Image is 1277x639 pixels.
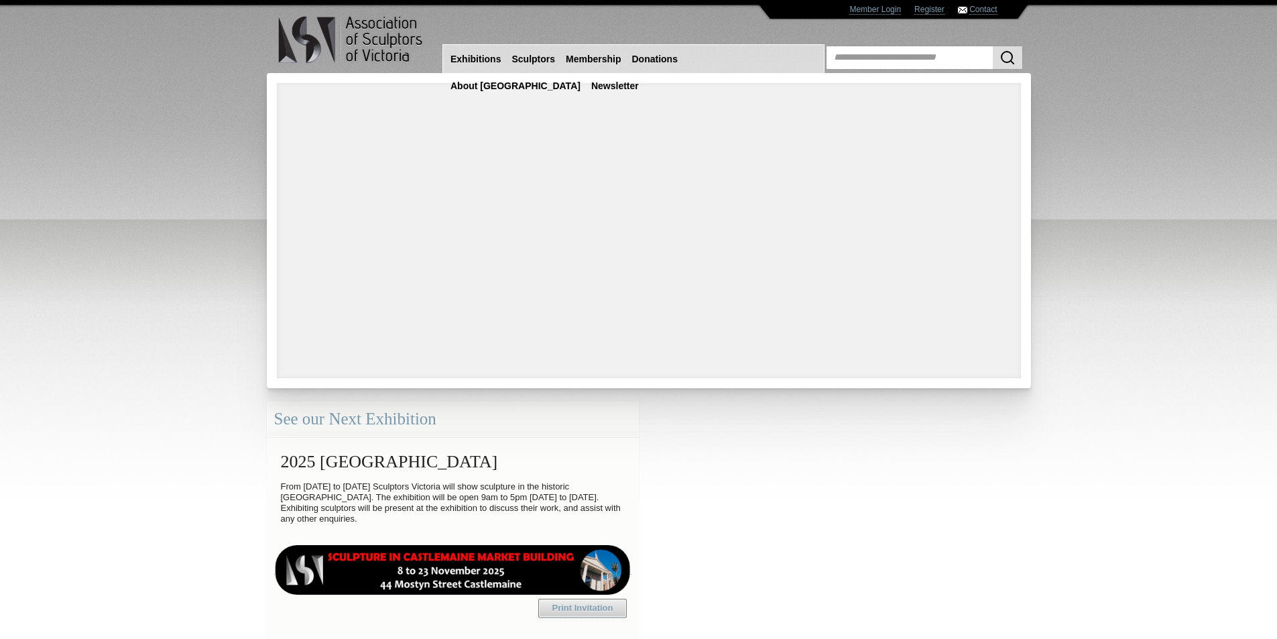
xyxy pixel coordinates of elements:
h2: 2025 [GEOGRAPHIC_DATA] [274,445,631,478]
a: Donations [627,47,683,72]
img: castlemaine-ldrbd25v2.png [274,545,631,595]
img: Search [999,50,1016,66]
img: logo.png [278,13,425,66]
a: Newsletter [586,74,644,99]
a: Membership [560,47,626,72]
a: Exhibitions [445,47,506,72]
a: Contact [969,5,997,15]
a: Register [914,5,945,15]
div: See our Next Exhibition [267,402,639,437]
a: About [GEOGRAPHIC_DATA] [445,74,586,99]
p: From [DATE] to [DATE] Sculptors Victoria will show sculpture in the historic [GEOGRAPHIC_DATA]. T... [274,478,631,528]
a: Print Invitation [538,599,627,618]
img: Contact ASV [958,7,967,13]
a: Member Login [849,5,901,15]
a: Sculptors [506,47,560,72]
